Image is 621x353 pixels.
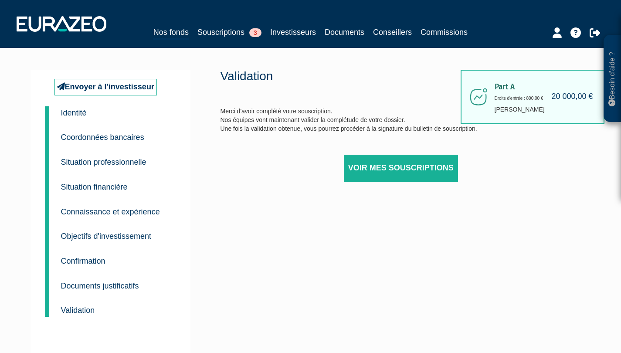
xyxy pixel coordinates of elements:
p: Validation [221,68,460,85]
a: 7 [45,243,49,270]
small: Connaissance et expérience [61,207,160,216]
small: Documents justificatifs [61,282,139,290]
span: 3 [249,28,261,37]
img: 1732889491-logotype_eurazeo_blanc_rvb.png [17,16,106,32]
a: 3 [45,144,49,171]
h4: 20 000,00 € [551,93,593,102]
span: Part A [495,82,590,92]
div: Merci d'avoir complété votre souscription. Nos équipes vont maintenant valider la complétude de v... [221,70,529,204]
a: Envoyer à l'investisseur [54,79,157,95]
a: 6 [45,218,49,245]
div: [PERSON_NAME] [461,70,604,124]
a: Conseillers [373,26,412,38]
a: 2 [45,119,49,146]
a: 4 [45,169,49,196]
small: Situation financière [61,183,128,191]
a: Voir mes souscriptions [344,155,458,182]
small: Situation professionnelle [61,158,146,166]
small: Confirmation [61,257,105,265]
a: 9 [45,292,49,317]
a: Investisseurs [270,26,316,38]
p: Besoin d'aide ? [607,40,618,118]
a: 8 [45,268,49,295]
a: 1 [45,106,49,124]
h6: Droits d'entrée : 800,00 € [495,96,590,101]
a: Souscriptions3 [197,26,261,38]
a: 5 [45,193,49,221]
small: Validation [61,306,95,315]
a: Documents [325,26,364,38]
a: Commissions [421,26,468,38]
small: Coordonnées bancaires [61,133,144,142]
small: Objectifs d'investissement [61,232,152,241]
small: Identité [61,109,87,117]
a: Nos fonds [153,26,189,40]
